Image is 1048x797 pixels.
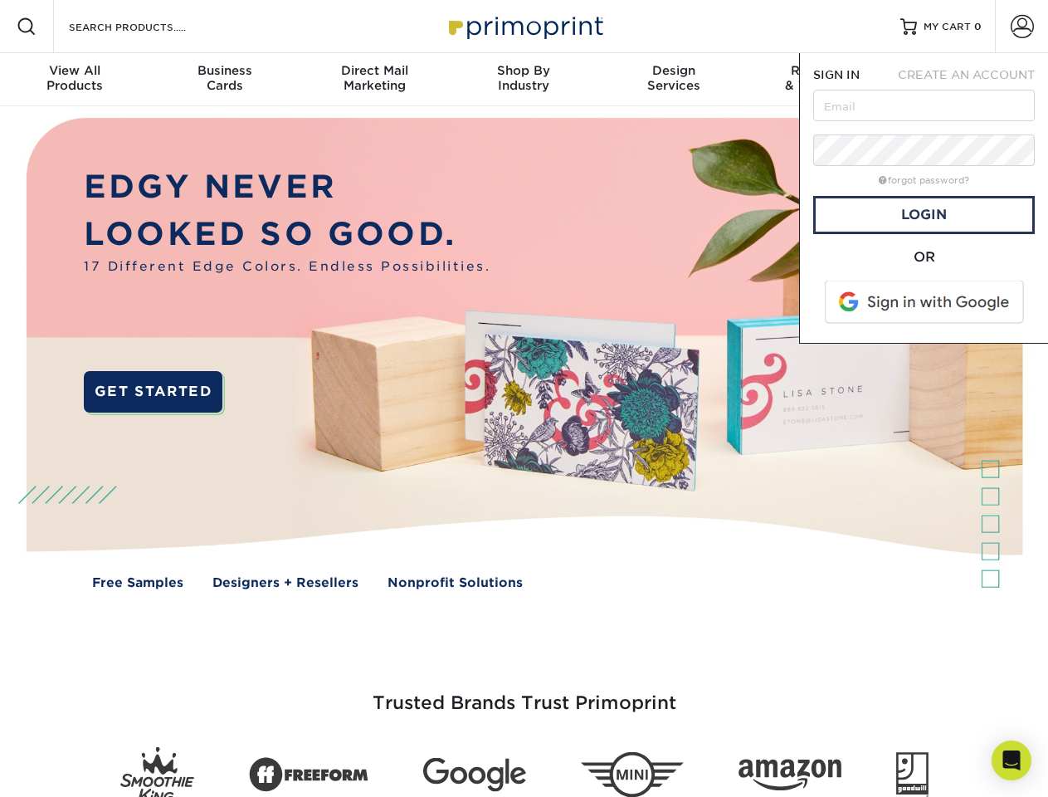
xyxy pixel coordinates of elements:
span: Resources [748,63,898,78]
a: GET STARTED [84,371,222,413]
div: Cards [149,63,299,93]
span: Shop By [449,63,598,78]
div: & Templates [748,63,898,93]
img: Goodwill [896,752,929,797]
a: Login [813,196,1035,234]
img: Amazon [738,760,841,791]
a: Designers + Resellers [212,574,358,593]
p: LOOKED SO GOOD. [84,211,490,258]
div: Services [599,63,748,93]
input: SEARCH PRODUCTS..... [67,17,229,37]
a: BusinessCards [149,53,299,106]
div: Industry [449,63,598,93]
a: forgot password? [879,175,969,186]
span: 0 [974,21,982,32]
span: Direct Mail [300,63,449,78]
div: Open Intercom Messenger [992,741,1031,780]
a: Nonprofit Solutions [388,574,523,593]
span: Design [599,63,748,78]
a: Free Samples [92,574,183,593]
img: Google [423,758,526,792]
a: Resources& Templates [748,53,898,106]
span: 17 Different Edge Colors. Endless Possibilities. [84,257,490,276]
div: Marketing [300,63,449,93]
a: Direct MailMarketing [300,53,449,106]
a: DesignServices [599,53,748,106]
img: Primoprint [441,8,607,44]
div: OR [813,247,1035,267]
span: MY CART [924,20,971,34]
input: Email [813,90,1035,121]
span: CREATE AN ACCOUNT [898,68,1035,81]
a: Shop ByIndustry [449,53,598,106]
span: Business [149,63,299,78]
span: SIGN IN [813,68,860,81]
p: EDGY NEVER [84,164,490,211]
h3: Trusted Brands Trust Primoprint [39,653,1010,734]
